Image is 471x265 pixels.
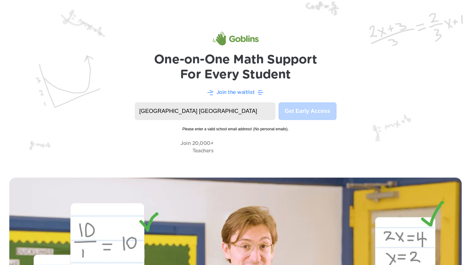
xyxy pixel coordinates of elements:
[154,52,317,82] h1: One-on-One Math Support For Every Student
[135,102,276,120] input: name@yourschool.org
[135,120,337,132] span: Please enter a valid school email address! (No personal emails).
[279,102,336,120] button: Get Early Access
[216,89,255,96] p: Join the waitlist
[180,140,213,155] p: Join 20,000+ Teachers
